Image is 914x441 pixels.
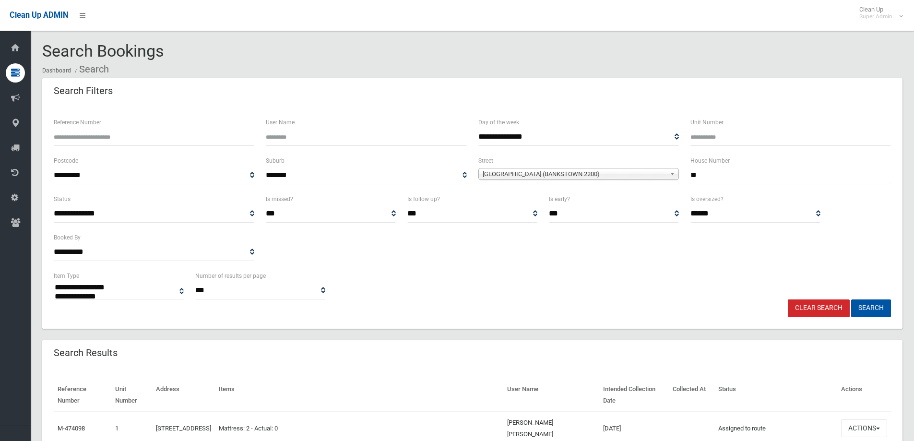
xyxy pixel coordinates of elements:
span: Search Bookings [42,41,164,60]
th: Actions [837,379,891,412]
a: [STREET_ADDRESS] [156,425,211,432]
button: Actions [841,419,887,437]
header: Search Results [42,344,129,362]
label: House Number [690,155,730,166]
span: Clean Up [855,6,902,20]
label: Day of the week [478,117,519,128]
label: Status [54,194,71,204]
label: Is oversized? [690,194,724,204]
label: User Name [266,117,295,128]
th: User Name [503,379,599,412]
th: Intended Collection Date [599,379,669,412]
th: Address [152,379,215,412]
small: Super Admin [859,13,892,20]
label: Booked By [54,232,81,243]
label: Unit Number [690,117,724,128]
label: Is missed? [266,194,293,204]
label: Suburb [266,155,285,166]
th: Unit Number [111,379,152,412]
button: Search [851,299,891,317]
span: Clean Up ADMIN [10,11,68,20]
th: Status [714,379,837,412]
header: Search Filters [42,82,124,100]
label: Reference Number [54,117,101,128]
li: Search [72,60,109,78]
a: M-474098 [58,425,85,432]
th: Reference Number [54,379,111,412]
th: Collected At [669,379,714,412]
a: Clear Search [788,299,850,317]
label: Postcode [54,155,78,166]
label: Number of results per page [195,271,266,281]
label: Street [478,155,493,166]
span: [GEOGRAPHIC_DATA] (BANKSTOWN 2200) [483,168,666,180]
label: Item Type [54,271,79,281]
label: Is early? [549,194,570,204]
th: Items [215,379,504,412]
a: Dashboard [42,67,71,74]
label: Is follow up? [407,194,440,204]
